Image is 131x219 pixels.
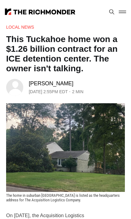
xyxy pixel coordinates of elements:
[6,34,125,73] h1: This Tuckahoe home won a $1.26 billion contract for an ICE detention center. The owner isn't talk...
[5,9,75,15] img: The Richmonder
[72,88,83,95] span: 2 min
[6,103,125,192] img: This Tuckahoe home won a $1.26 billion contract for an ICE detention center. The owner isn't talk...
[6,193,121,202] span: The home in suburban [GEOGRAPHIC_DATA] is listed as the headquarters address for The Acquisition ...
[29,88,68,95] time: [DATE] 2:55PM EDT
[6,25,34,30] a: Local News
[107,7,116,16] button: Search this site
[29,80,73,87] a: [PERSON_NAME]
